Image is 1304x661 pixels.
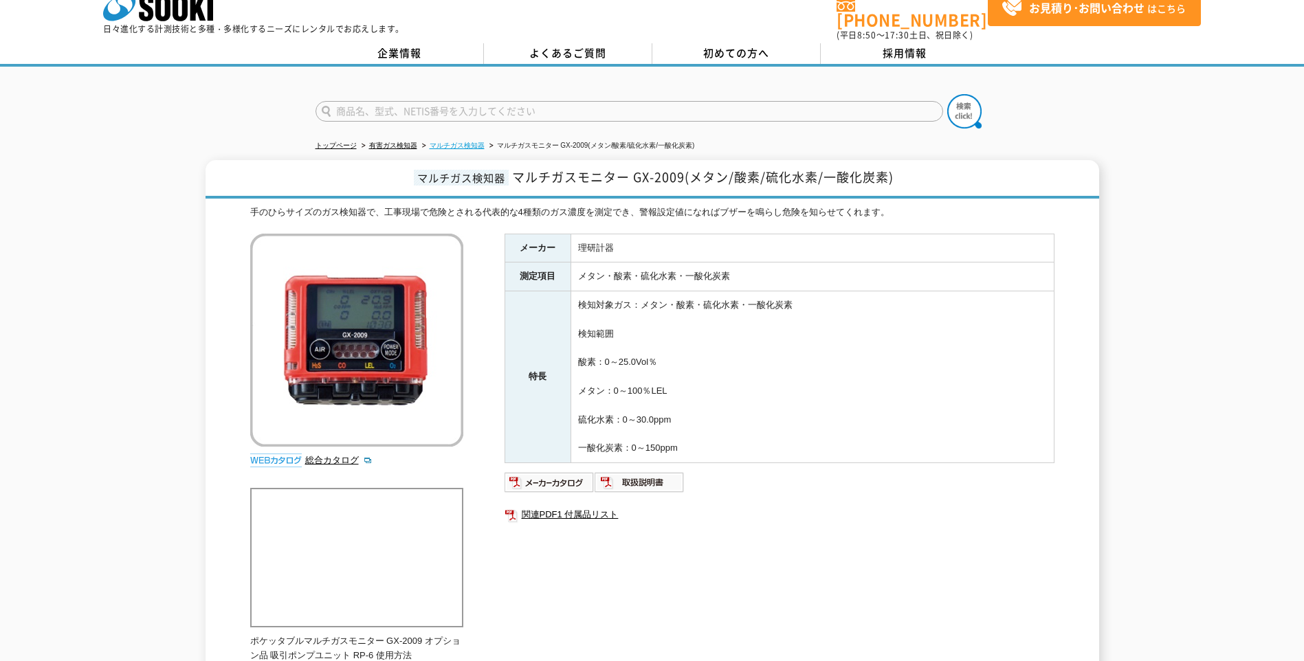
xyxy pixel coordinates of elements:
[305,455,373,465] a: 総合カタログ
[571,262,1054,291] td: メタン・酸素・硫化水素・一酸化炭素
[103,25,404,33] p: 日々進化する計測技術と多種・多様化するニーズにレンタルでお応えします。
[512,168,894,186] span: マルチガスモニター GX-2009(メタン/酸素/硫化水素/一酸化炭素)
[652,43,821,64] a: 初めての方へ
[857,29,876,41] span: 8:50
[595,471,685,493] img: 取扱説明書
[505,262,571,291] th: 測定項目
[487,139,695,153] li: マルチガスモニター GX-2009(メタン/酸素/硫化水素/一酸化炭素)
[571,234,1054,262] td: 理研計器
[505,480,595,491] a: メーカーカタログ
[505,234,571,262] th: メーカー
[571,291,1054,463] td: 検知対象ガス：メタン・酸素・硫化水素・一酸化炭素 検知範囲 酸素：0～25.0Vol％ メタン：0～100％LEL 硫化水素：0～30.0ppm 一酸化炭素：0～150ppm
[505,506,1054,524] a: 関連PDF1 付属品リスト
[947,94,982,128] img: btn_search.png
[250,234,463,447] img: マルチガスモニター GX-2009(メタン/酸素/硫化水素/一酸化炭素)
[837,29,973,41] span: (平日 ～ 土日、祝日除く)
[316,101,943,122] input: 商品名、型式、NETIS番号を入力してください
[430,142,485,149] a: マルチガス検知器
[316,142,357,149] a: トップページ
[316,43,484,64] a: 企業情報
[505,471,595,493] img: メーカーカタログ
[505,291,571,463] th: 特長
[484,43,652,64] a: よくあるご質問
[250,453,302,467] img: webカタログ
[369,142,417,149] a: 有害ガス検知器
[414,170,509,186] span: マルチガス検知器
[595,480,685,491] a: 取扱説明書
[703,45,769,60] span: 初めての方へ
[821,43,989,64] a: 採用情報
[250,205,1054,220] div: 手のひらサイズのガス検知器で、工事現場で危険とされる代表的な4種類のガス濃度を測定でき、警報設定値になればブザーを鳴らし危険を知らせてくれます。
[885,29,909,41] span: 17:30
